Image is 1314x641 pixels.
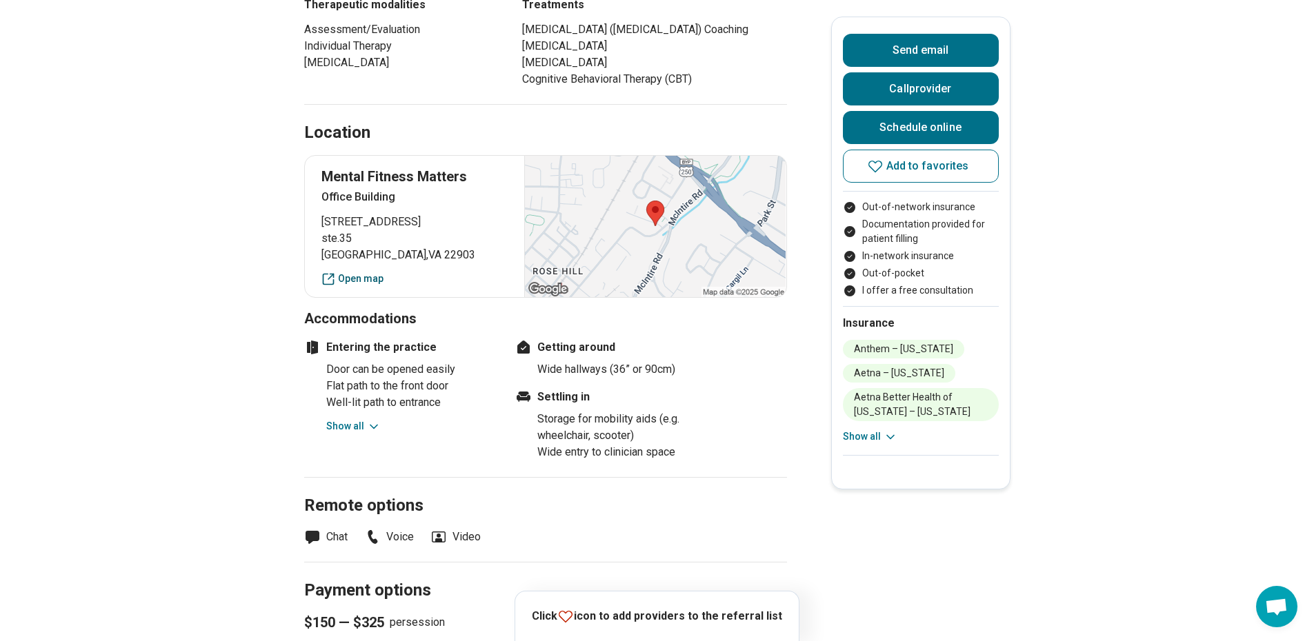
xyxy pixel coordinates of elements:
[843,200,999,298] ul: Payment options
[304,38,497,54] li: Individual Therapy
[326,361,497,378] li: Door can be opened easily
[843,283,999,298] li: I offer a free consultation
[304,309,787,328] h3: Accommodations
[843,315,999,332] h2: Insurance
[532,607,782,624] p: Click icon to add providers to the referral list
[522,71,787,88] li: Cognitive Behavioral Therapy (CBT)
[304,613,384,632] span: $150 — $325
[321,214,508,230] span: [STREET_ADDRESS]
[843,388,999,421] li: Aetna Better Health of [US_STATE] – [US_STATE]
[321,272,508,286] a: Open map
[321,189,508,205] p: Office Building
[1256,586,1297,627] div: Open chat
[430,529,481,545] li: Video
[326,419,381,434] button: Show all
[843,364,955,383] li: Aetna – [US_STATE]
[304,461,787,518] h2: Remote options
[364,529,414,545] li: Voice
[843,200,999,214] li: Out-of-network insurance
[843,429,897,444] button: Show all
[843,266,999,281] li: Out-of-pocket
[537,444,708,460] li: Wide entry to clinician space
[321,230,508,247] span: ste.35
[537,361,708,378] li: Wide hallways (36” or 90cm)
[522,54,787,71] li: [MEDICAL_DATA]
[326,378,497,394] li: Flat path to the front door
[304,529,348,545] li: Chat
[304,21,497,38] li: Assessment/Evaluation
[304,121,370,145] h2: Location
[304,546,787,602] h2: Payment options
[304,339,497,356] h4: Entering the practice
[304,613,787,632] p: per session
[843,72,999,105] button: Callprovider
[522,21,787,38] li: [MEDICAL_DATA] ([MEDICAL_DATA]) Coaching
[522,38,787,54] li: [MEDICAL_DATA]
[515,389,708,405] h4: Settling in
[537,411,708,444] li: Storage for mobility aids (e.g. wheelchair, scooter)
[843,217,999,246] li: Documentation provided for patient filling
[843,111,999,144] a: Schedule online
[326,394,497,411] li: Well-lit path to entrance
[843,340,964,358] li: Anthem – [US_STATE]
[321,247,508,263] span: [GEOGRAPHIC_DATA] , VA 22903
[843,150,999,183] button: Add to favorites
[515,339,708,356] h4: Getting around
[843,249,999,263] li: In-network insurance
[886,161,969,172] span: Add to favorites
[843,34,999,67] button: Send email
[304,54,497,71] li: [MEDICAL_DATA]
[321,167,508,186] p: Mental Fitness Matters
